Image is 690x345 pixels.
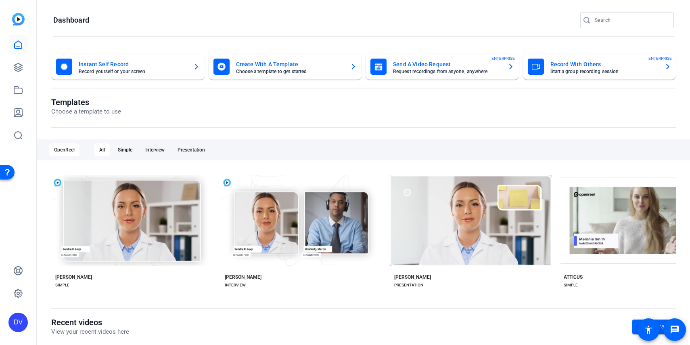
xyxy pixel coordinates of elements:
mat-card-title: Instant Self Record [79,59,187,69]
p: Choose a template to use [51,107,121,116]
div: Presentation [173,143,210,156]
mat-card-subtitle: Start a group recording session [550,69,659,74]
input: Search [595,15,667,25]
mat-card-subtitle: Choose a template to get started [236,69,344,74]
div: ATTICUS [564,274,583,280]
h1: Recent videos [51,318,129,327]
span: ENTERPRISE [491,55,515,61]
div: SIMPLE [564,282,578,288]
img: blue-gradient.svg [12,13,25,25]
mat-card-subtitle: Request recordings from anyone, anywhere [393,69,501,74]
button: Instant Self RecordRecord yourself or your screen [51,54,205,80]
button: Create With A TemplateChoose a template to get started [209,54,362,80]
span: ENTERPRISE [648,55,672,61]
div: [PERSON_NAME] [394,274,431,280]
div: Simple [113,143,137,156]
mat-card-title: Create With A Template [236,59,344,69]
mat-card-title: Send A Video Request [393,59,501,69]
button: Record With OthersStart a group recording sessionENTERPRISE [523,54,676,80]
mat-card-title: Record With Others [550,59,659,69]
div: Interview [140,143,169,156]
div: DV [8,313,28,332]
div: [PERSON_NAME] [225,274,261,280]
div: SIMPLE [55,282,69,288]
h1: Templates [51,97,121,107]
mat-card-subtitle: Record yourself or your screen [79,69,187,74]
a: Go to library [632,320,676,334]
div: [PERSON_NAME] [55,274,92,280]
div: OpenReel [49,143,79,156]
div: INTERVIEW [225,282,246,288]
div: All [94,143,110,156]
mat-icon: accessibility [644,325,653,334]
mat-icon: message [670,325,680,334]
button: Send A Video RequestRequest recordings from anyone, anywhereENTERPRISE [366,54,519,80]
h1: Dashboard [53,15,89,25]
p: View your recent videos here [51,327,129,337]
div: PRESENTATION [394,282,423,288]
